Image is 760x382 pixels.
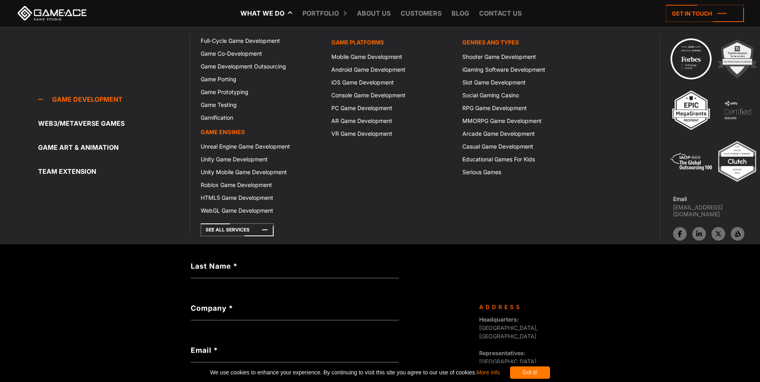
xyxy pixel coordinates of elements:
a: Gamification [196,111,327,124]
img: Top ar vr development company gaming 2025 game ace [715,139,759,183]
a: VR Game Development [327,127,457,140]
a: PC Game Development [327,102,457,115]
a: Game Engines [196,124,327,140]
a: Web3/Metaverse Games [38,115,190,131]
a: Unity Game Development [196,153,327,166]
a: AR Game Development [327,115,457,127]
strong: Headquarters: [479,316,519,323]
a: Serious Games [458,166,588,179]
img: 2 [715,37,759,81]
a: Game platforms [327,34,457,50]
a: HTML5 Game Development [196,191,327,204]
a: Get in touch [666,5,744,22]
a: Shooter Game Development [458,50,588,63]
a: Team Extension [38,163,190,179]
a: Console Game Development [327,89,457,102]
a: Game Co-Development [196,47,327,60]
span: We use cookies to enhance your experience. By continuing to visit this site you agree to our use ... [210,366,500,379]
a: Unity Mobile Game Development [196,166,327,179]
a: Game Porting [196,73,327,86]
a: Casual Game Development [458,140,588,153]
a: MMORPG Game Development [458,115,588,127]
img: Technology council badge program ace 2025 game ace [669,37,713,81]
a: See All Services [201,223,274,236]
img: 4 [716,88,760,132]
strong: Representatives: [479,350,526,356]
label: Last Name * [191,261,399,271]
label: Company * [191,303,399,314]
a: Mobile Game Development [327,50,457,63]
a: iOS Game Development [327,76,457,89]
img: 3 [669,88,713,132]
div: Address [479,303,563,311]
a: Social Gaming Casino [458,89,588,102]
a: More info [476,369,500,376]
a: [EMAIL_ADDRESS][DOMAIN_NAME] [673,204,760,217]
a: Arcade Game Development [458,127,588,140]
a: Roblox Game Development [196,179,327,191]
a: RPG Game Development [458,102,588,115]
a: Game Testing [196,99,327,111]
a: Android Game Development [327,63,457,76]
span: [GEOGRAPHIC_DATA], [GEOGRAPHIC_DATA] [479,316,538,340]
strong: Email [673,195,687,202]
a: WebGL Game Development [196,204,327,217]
a: Game Art & Animation [38,139,190,155]
label: Email * [191,345,399,356]
div: Got it! [510,366,550,379]
a: Full-Cycle Game Development [196,34,327,47]
a: Slot Game Development [458,76,588,89]
a: Educational Games For Kids [458,153,588,166]
a: iGaming Software Development [458,63,588,76]
a: Game Development Outsourcing [196,60,327,73]
a: Game Prototyping [196,86,327,99]
img: 5 [669,139,713,183]
a: Unreal Engine Game Development [196,140,327,153]
a: Game development [38,91,190,107]
a: Genres and Types [458,34,588,50]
